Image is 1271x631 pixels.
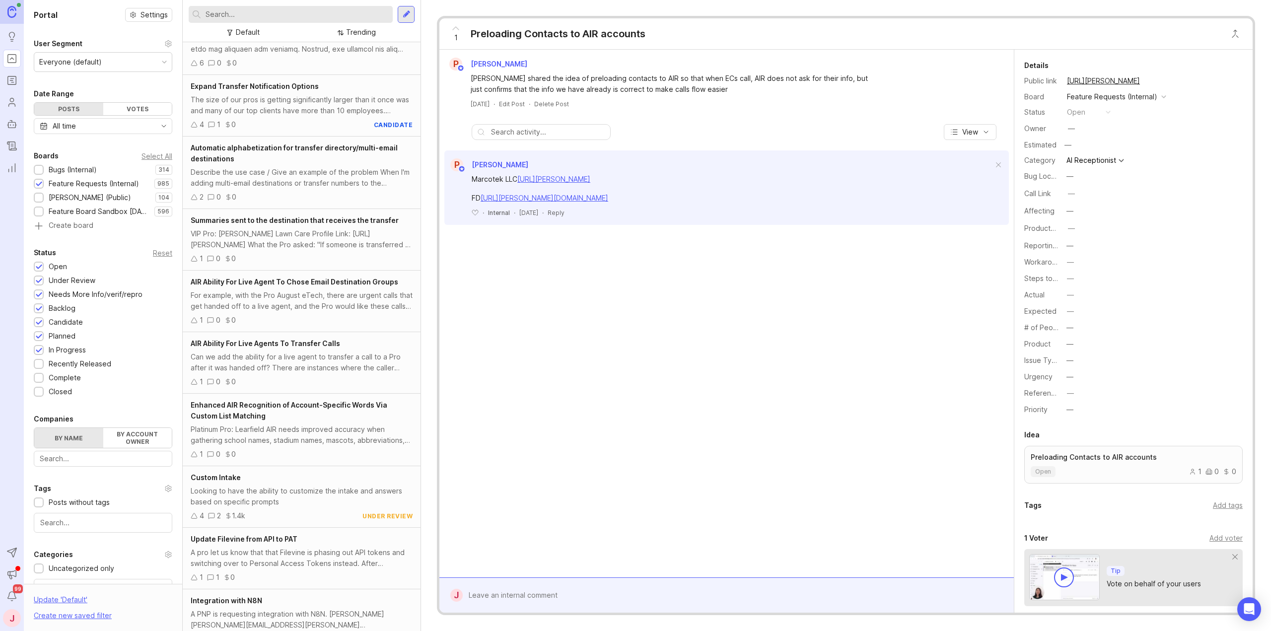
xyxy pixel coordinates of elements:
div: · [542,209,544,217]
div: All time [53,121,76,132]
div: 0 [232,192,236,203]
div: Candidate [49,317,83,328]
a: Preloading Contacts to AIR accountsopen100 [1024,446,1243,484]
img: member badge [457,65,465,72]
div: 2 [217,510,221,521]
a: Reporting [3,159,21,177]
div: candidate [374,121,413,129]
img: Canny Home [7,6,16,17]
a: Summaries sent to the destination that receives the transferVIP Pro: [PERSON_NAME] Lawn Care Prof... [183,209,421,271]
img: video-thumbnail-vote-d41b83416815613422e2ca741bf692cc.jpg [1029,554,1100,600]
div: Feature Requests (Internal) [49,178,139,189]
span: AIR Ability For Live Agent To Chose Email Destination Groups [191,278,398,286]
div: Status [1024,107,1059,118]
div: Create new saved filter [34,610,112,621]
a: Create board [34,222,172,231]
div: · [529,100,530,108]
div: 1 [200,449,203,460]
a: Custom IntakeLooking to have the ability to customize the intake and answers based on specific pr... [183,466,421,528]
span: Integration with N8N [191,596,262,605]
div: — [1066,404,1073,415]
label: Actual [1024,290,1045,299]
div: 0 [1223,468,1236,475]
div: 0 [230,572,235,583]
div: Lor ipsu dolors amet con adipiscin elitsed doei tem incidi ut labo etdo mag aliquaen adm veniamq.... [191,33,413,55]
div: — [1061,139,1074,151]
div: Posts [34,103,103,115]
div: — [1066,339,1073,350]
div: Posts without tags [49,497,110,508]
label: Priority [1024,405,1048,414]
div: Categories [34,549,73,561]
div: 1 [200,572,203,583]
div: J [450,589,463,602]
span: 1 [454,32,458,43]
a: Autopilot [3,115,21,133]
a: [URL][PERSON_NAME] [517,175,590,183]
div: Feature Requests (Internal) [1067,91,1157,102]
div: Boards [34,150,59,162]
span: View [962,127,978,137]
div: Status [34,247,56,259]
label: Reporting Team [1024,241,1077,250]
label: ProductboardID [1024,224,1077,232]
div: Details [1024,60,1049,71]
a: Users [3,93,21,111]
div: — [1067,257,1074,268]
div: Edit Post [499,100,525,108]
label: By account owner [103,428,172,448]
button: View [944,124,996,140]
div: 1 [216,572,219,583]
div: — [1066,171,1073,182]
div: 1 Voter [1024,532,1048,544]
div: Planned [49,331,75,342]
a: [URL][PERSON_NAME][DOMAIN_NAME] [481,194,608,202]
button: Expected [1064,305,1077,318]
div: Reply [548,209,565,217]
div: Votes [103,103,172,115]
div: Closed [49,386,72,397]
div: Tags [34,483,51,494]
div: Default [236,27,260,38]
label: By name [34,428,103,448]
label: Affecting [1024,207,1055,215]
div: 0 [231,376,236,387]
a: P[PERSON_NAME] [444,158,528,171]
div: Idea [1024,429,1040,441]
div: Can we add the ability for a live agent to transfer a call to a Pro after it was handed off? Ther... [191,351,413,373]
div: 0 [216,192,221,203]
span: [PERSON_NAME] [472,160,528,169]
span: Expand Transfer Notification Options [191,82,319,90]
div: 1 [200,376,203,387]
div: Board [1024,91,1059,102]
div: Update ' Default ' [34,594,87,610]
a: Settings [125,8,172,22]
div: open [1067,107,1085,118]
div: 2 [200,192,204,203]
label: Reference(s) [1024,389,1068,397]
button: Reference(s) [1064,387,1077,400]
svg: toggle icon [156,122,172,130]
div: Looking to have the ability to customize the intake and answers based on specific prompts [191,486,413,507]
div: under review [362,512,413,520]
span: [PERSON_NAME] [471,60,527,68]
div: User Segment [34,38,82,50]
div: Everyone (default) [39,57,102,68]
a: Ideas [3,28,21,46]
label: Product [1024,340,1051,348]
button: Call Link [1065,187,1078,200]
div: — [1066,322,1073,333]
a: Roadmaps [3,71,21,89]
a: P[PERSON_NAME] [443,58,535,70]
div: Platinum Pro: Learfield AIR needs improved accuracy when gathering school names, stadium names, m... [191,424,413,446]
h1: Portal [34,9,58,21]
div: Under Review [49,275,95,286]
span: Automatic alphabetization for transfer directory/multi-email destinations [191,143,398,163]
div: [PERSON_NAME] shared the idea of preloading contacts to AIR so that when ECs call, AIR does not a... [471,73,868,95]
span: Summaries sent to the destination that receives the transfer [191,216,399,224]
button: Send to Autopilot [3,544,21,561]
div: Uncategorized only [49,563,114,574]
p: Preloading Contacts to AIR accounts [1031,452,1236,462]
div: Feature Board Sandbox [DATE] [49,206,149,217]
div: Trending [346,27,376,38]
